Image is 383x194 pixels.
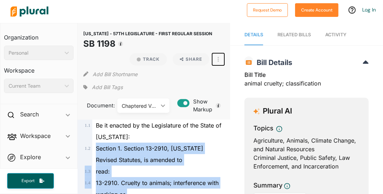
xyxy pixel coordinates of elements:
button: Share [173,53,210,65]
span: Export [17,178,39,184]
a: Log In [362,6,376,13]
h3: Workspace [4,60,74,76]
button: Track [130,53,167,65]
div: animal cruelty; classification [244,70,369,92]
span: 1 . 2 [85,146,90,151]
h3: Organization [4,27,74,43]
h3: Topics [253,124,273,133]
a: RELATED BILLS [277,25,311,45]
span: Bill Details [253,58,292,67]
div: RELATED BILLS [277,31,311,38]
span: Details [244,32,263,37]
h1: SB 1198 [83,37,212,50]
span: Section 1. Section 13-2910, [US_STATE] Revised Statutes, is amended to [96,145,203,163]
a: Create Account [295,6,338,13]
span: Be it enacted by the Legislature of the State of [US_STATE]: [96,122,221,140]
button: Share [170,53,212,65]
button: Create Account [295,3,338,17]
div: Agriculture, Animals, Climate Change, and Natural Resources [253,136,360,153]
h3: Summary [253,181,282,190]
span: 1 . 3 [85,169,90,174]
span: Document: [83,102,108,110]
h3: Plural AI [263,107,292,116]
div: Criminal Justice, Public Safety, Law Enforcement, and Incarceration [253,153,360,171]
span: read: [96,168,110,175]
button: Add Bill Shortname [93,68,137,80]
span: Add Bill Tags [92,84,123,91]
a: Request Demo [247,6,288,13]
div: Current Team [9,82,62,90]
button: Request Demo [247,3,288,17]
div: Chaptered Version [122,102,158,110]
h3: Bill Title [244,70,369,79]
span: Activity [325,32,346,37]
span: Show Markup [190,98,225,114]
h2: Search [20,110,39,118]
div: Tooltip anchor [215,102,221,109]
span: 1 . 4 [85,180,90,185]
div: Tooltip anchor [117,41,124,47]
span: 1 . 1 [85,123,90,128]
a: Activity [325,25,346,45]
a: Details [244,25,263,45]
span: [US_STATE] - 57TH LEGISLATURE - FIRST REGULAR SESSION [83,31,212,36]
button: Export [7,173,54,189]
div: Personal [9,49,62,57]
div: Add tags [83,82,123,93]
